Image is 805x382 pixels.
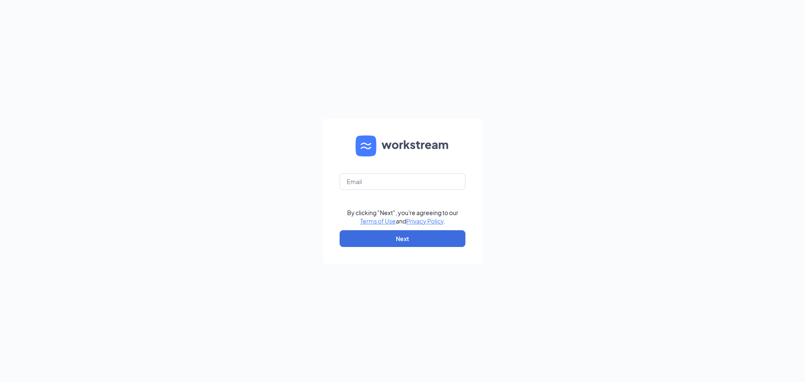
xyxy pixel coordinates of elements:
img: WS logo and Workstream text [356,135,449,156]
a: Privacy Policy [406,217,444,225]
button: Next [340,230,465,247]
a: Terms of Use [360,217,396,225]
div: By clicking "Next", you're agreeing to our and . [347,208,458,225]
input: Email [340,173,465,190]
